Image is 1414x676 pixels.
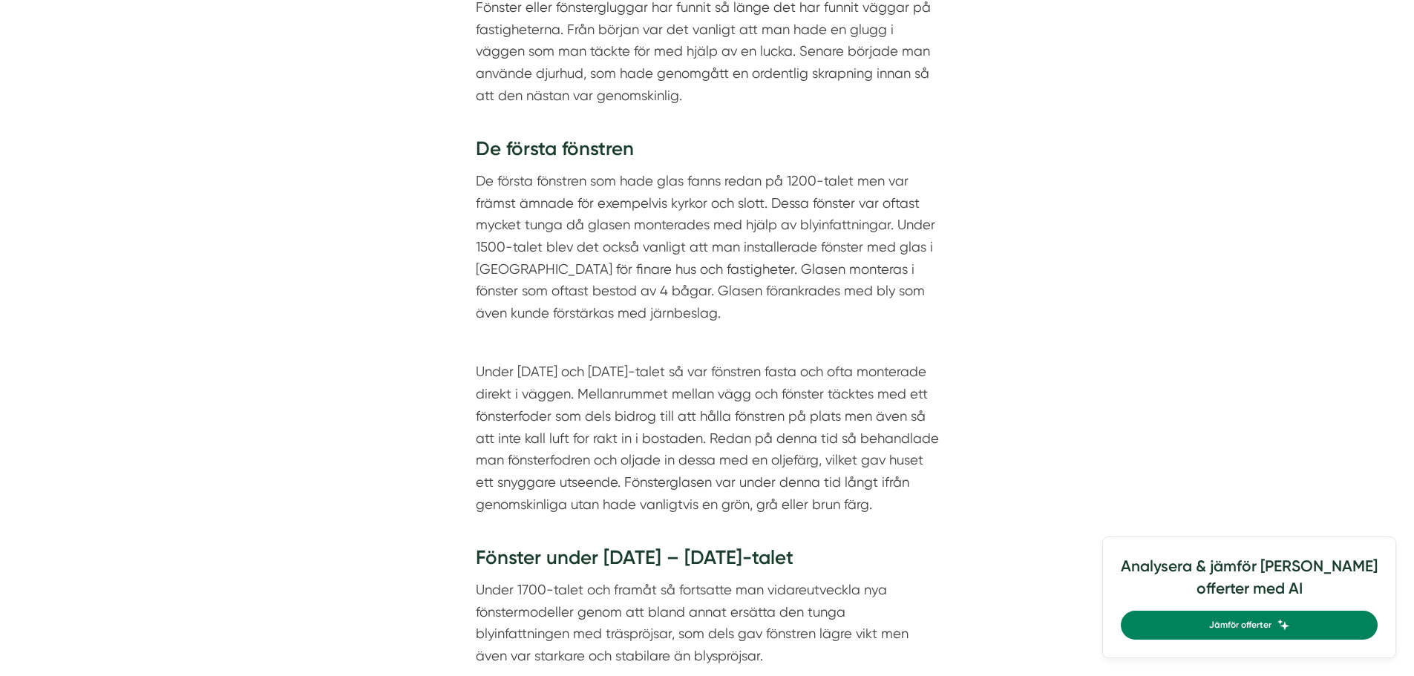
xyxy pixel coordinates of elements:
[1121,611,1378,640] a: Jämför offerter
[1121,555,1378,611] h4: Analysera & jämför [PERSON_NAME] offerter med AI
[1209,618,1271,632] span: Jämför offerter
[476,545,939,579] h3: Fönster under [DATE] – [DATE]-talet
[476,136,939,170] h3: De första fönstren
[476,170,939,324] p: De första fönstren som hade glas fanns redan på 1200-talet men var främst ämnade för exempelvis k...
[476,361,939,537] p: Under [DATE] och [DATE]-talet så var fönstren fasta och ofta monterade direkt i väggen. Mellanrum...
